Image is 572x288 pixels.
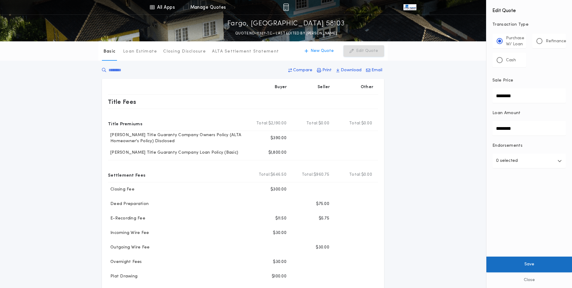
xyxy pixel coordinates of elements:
p: $75.00 [316,201,329,207]
p: $30.00 [273,259,286,265]
p: Title Premiums [108,119,142,128]
p: Plat Drawing [108,274,137,280]
p: E-Recording Fee [108,216,145,222]
p: Closing Disclosure [163,49,206,55]
p: [PERSON_NAME] Title Guaranty Company Loan Policy (Basic) [108,150,238,156]
img: vs-icon [403,4,416,10]
b: Total: [259,172,271,178]
button: 0 selected [492,154,566,168]
span: $960.75 [314,172,329,178]
p: Overnight Fees [108,259,142,265]
p: New Quote [311,48,334,54]
h4: Edit Quote [492,4,566,14]
p: $100.00 [272,274,286,280]
input: Sale Price [492,88,566,103]
img: img [283,4,289,11]
p: Cash [506,57,516,63]
span: $0.00 [361,172,372,178]
span: $0.00 [361,120,372,126]
button: New Quote [299,45,340,57]
p: Seller [318,84,330,90]
input: Loan Amount [492,121,566,136]
p: Deed Preparation [108,201,149,207]
p: Purchase W/ Loan [506,35,524,47]
p: Compare [293,67,312,73]
p: Transaction Type [492,22,566,28]
b: Total: [302,172,314,178]
button: Close [486,272,572,288]
p: Basic [103,49,115,55]
p: $1,800.00 [268,150,286,156]
button: Save [486,257,572,272]
b: Total: [349,120,361,126]
p: Buyer [275,84,287,90]
span: $646.50 [270,172,286,178]
p: Print [322,67,332,73]
p: Refinance [546,38,566,44]
b: Total: [306,120,318,126]
p: Other [361,84,373,90]
p: Edit Quote [356,48,378,54]
p: 0 selected [496,157,518,165]
b: Total: [349,172,361,178]
p: $11.50 [275,216,286,222]
p: Loan Estimate [123,49,157,55]
p: Title Fees [108,97,136,107]
p: $30.00 [273,230,286,236]
p: Settlement Fees [108,170,145,180]
p: Sale Price [492,78,513,84]
p: ALTA Settlement Statement [212,49,279,55]
p: Outgoing Wire Fee [108,245,150,251]
span: $2,190.00 [268,120,286,126]
p: $5.75 [319,216,329,222]
button: Email [364,65,384,76]
button: Compare [286,65,314,76]
p: [PERSON_NAME] Title Guaranty Company Owners Policy (ALTA Homeowner's Policy) Disclosed [108,132,248,144]
p: Loan Amount [492,110,521,116]
button: Print [315,65,333,76]
p: Download [341,67,362,73]
p: $300.00 [270,187,286,193]
p: $390.00 [270,135,286,141]
button: Edit Quote [343,45,384,57]
p: Fargo, [GEOGRAPHIC_DATA] 58103 [227,19,345,29]
b: Total: [256,120,268,126]
button: Download [334,65,363,76]
p: Endorsements [492,143,566,149]
p: $30.00 [316,245,329,251]
p: QUOTE ND-11327-TC - LAST EDITED BY [PERSON_NAME] [235,30,337,37]
p: Closing Fee [108,187,134,193]
p: Email [371,67,382,73]
span: $0.00 [318,120,329,126]
p: Incoming Wire Fee [108,230,149,236]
